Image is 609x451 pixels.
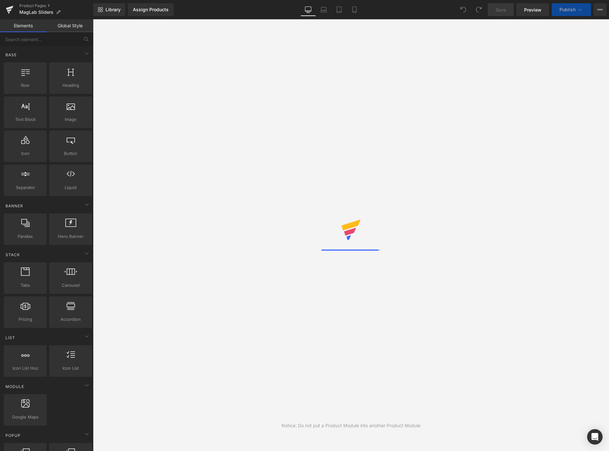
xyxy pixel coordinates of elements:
button: Undo [457,3,470,16]
a: Tablet [331,3,347,16]
a: Global Style [47,19,93,32]
span: Tabs [6,282,45,289]
a: New Library [93,3,125,16]
span: Image [51,116,90,123]
a: Desktop [300,3,316,16]
span: Icon [6,150,45,157]
div: Open Intercom Messenger [587,429,603,445]
span: Carousel [51,282,90,289]
span: Base [5,52,17,58]
span: Popup [5,432,21,438]
span: List [5,335,16,341]
span: Publish [559,7,576,12]
span: Pricing [6,316,45,323]
span: Icon List [51,365,90,372]
span: Banner [5,203,24,209]
span: Icon List Hoz [6,365,45,372]
span: Separator [6,184,45,191]
button: More [594,3,606,16]
span: Liquid [51,184,90,191]
span: Accordion [51,316,90,323]
a: Preview [516,3,549,16]
button: Redo [472,3,485,16]
span: Text Block [6,116,45,123]
button: Publish [552,3,591,16]
span: MagLab Sliders [19,10,53,15]
div: Notice: Do not put a Product Module into another Product Module [281,422,420,429]
span: Hero Banner [51,233,90,240]
div: Assign Products [133,7,169,12]
span: Button [51,150,90,157]
span: Stack [5,252,21,258]
span: Module [5,383,25,390]
span: Parallax [6,233,45,240]
a: Mobile [347,3,362,16]
a: Product Pages [19,3,93,8]
span: Heading [51,82,90,89]
span: Preview [524,6,541,13]
a: Laptop [316,3,331,16]
span: Row [6,82,45,89]
span: Google Maps [6,414,45,420]
span: Save [495,6,506,13]
span: Library [106,7,121,13]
